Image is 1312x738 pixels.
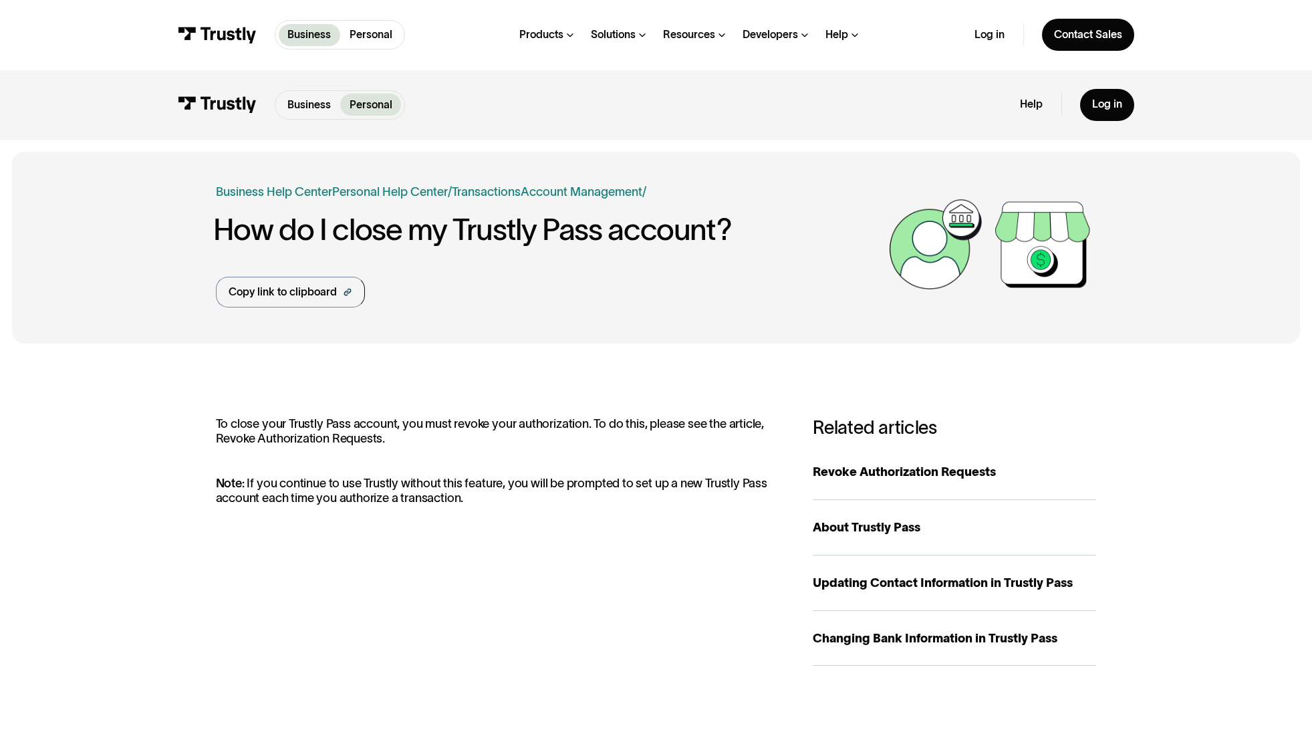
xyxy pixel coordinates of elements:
[813,500,1096,556] a: About Trustly Pass
[216,476,242,490] strong: Note
[279,94,340,116] a: Business
[340,94,401,116] a: Personal
[813,611,1096,666] a: Changing Bank Information in Trustly Pass
[813,518,1096,536] div: About Trustly Pass
[813,445,1096,500] a: Revoke Authorization Requests
[591,28,636,42] div: Solutions
[332,182,448,201] a: Personal Help Center
[216,277,366,307] a: Copy link to clipboard
[279,24,340,46] a: Business
[825,28,848,42] div: Help
[178,96,257,113] img: Trustly Logo
[813,416,1096,439] h3: Related articles
[813,574,1096,592] div: Updating Contact Information in Trustly Pass
[213,213,883,246] h1: How do I close my Trustly Pass account?
[813,629,1096,647] div: Changing Bank Information in Trustly Pass
[287,97,331,113] p: Business
[521,184,642,199] a: Account Management
[813,556,1096,611] a: Updating Contact Information in Trustly Pass
[350,97,392,113] p: Personal
[448,182,452,201] div: /
[1080,89,1134,121] a: Log in
[350,27,392,43] p: Personal
[287,27,331,43] p: Business
[519,28,563,42] div: Products
[813,463,1096,481] div: Revoke Authorization Requests
[1042,19,1134,51] a: Contact Sales
[229,284,337,300] div: Copy link to clipboard
[642,182,646,201] div: /
[974,28,1005,42] a: Log in
[452,184,521,199] a: Transactions
[743,28,798,42] div: Developers
[216,416,783,446] p: To close your Trustly Pass account, you must revoke your authorization. To do this, please see th...
[340,24,401,46] a: Personal
[1054,28,1122,42] div: Contact Sales
[178,27,257,43] img: Trustly Logo
[1092,98,1122,112] div: Log in
[216,476,783,505] p: : If you continue to use Trustly without this feature, you will be prompted to set up a new Trust...
[663,28,715,42] div: Resources
[1020,98,1043,112] a: Help
[216,182,332,201] a: Business Help Center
